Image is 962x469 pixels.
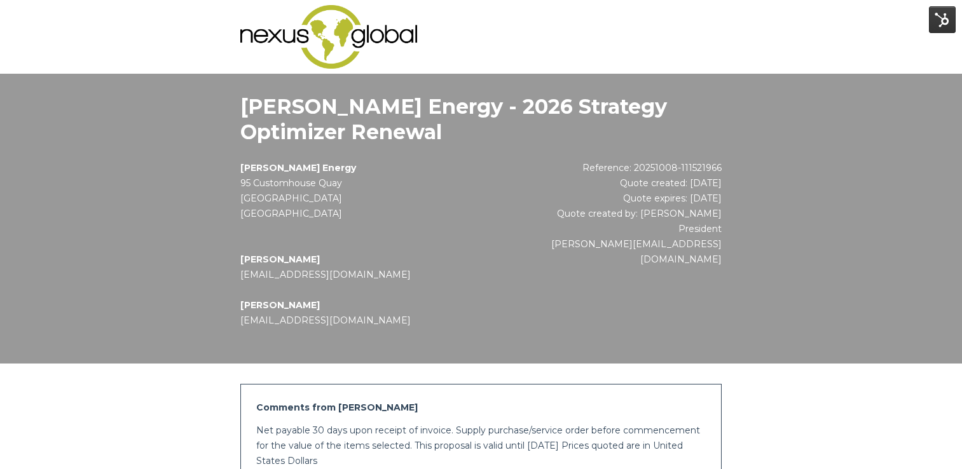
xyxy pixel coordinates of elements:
span: Quote created by: [PERSON_NAME] President [PERSON_NAME][EMAIL_ADDRESS][DOMAIN_NAME] [551,208,722,265]
h2: Comments from [PERSON_NAME] [256,400,706,415]
h1: [PERSON_NAME] Energy - 2026 Strategy Optimizer Renewal [240,94,722,145]
p: Net payable 30 days upon receipt of invoice. Supply purchase/service order before commencement fo... [256,423,706,468]
div: Reference: 20251008-111521966 [505,160,722,175]
b: [PERSON_NAME] [240,254,320,265]
img: HubSpot Tools Menu Toggle [929,6,956,33]
span: [EMAIL_ADDRESS][DOMAIN_NAME] [240,315,411,326]
div: Quote created: [DATE] [505,175,722,191]
address: 95 Customhouse Quay [GEOGRAPHIC_DATA] [GEOGRAPHIC_DATA] [240,175,505,221]
div: Quote expires: [DATE] [505,191,722,206]
img: Nexus Global [240,5,416,69]
b: [PERSON_NAME] Energy [240,162,356,173]
b: [PERSON_NAME] [240,299,320,311]
span: [EMAIL_ADDRESS][DOMAIN_NAME] [240,269,411,280]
